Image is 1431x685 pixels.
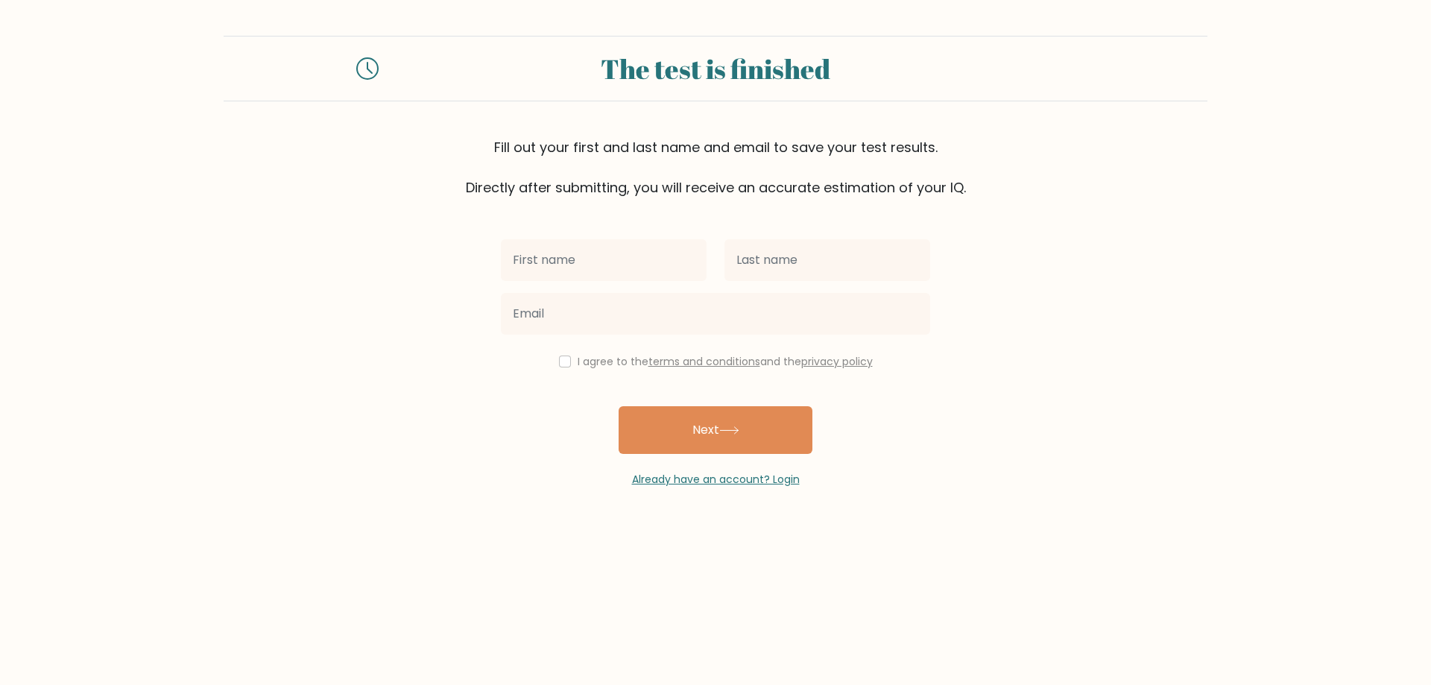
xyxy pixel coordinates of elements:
[501,293,930,335] input: Email
[724,239,930,281] input: Last name
[224,137,1207,198] div: Fill out your first and last name and email to save your test results. Directly after submitting,...
[632,472,800,487] a: Already have an account? Login
[578,354,873,369] label: I agree to the and the
[801,354,873,369] a: privacy policy
[648,354,760,369] a: terms and conditions
[397,48,1034,89] div: The test is finished
[619,406,812,454] button: Next
[501,239,707,281] input: First name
